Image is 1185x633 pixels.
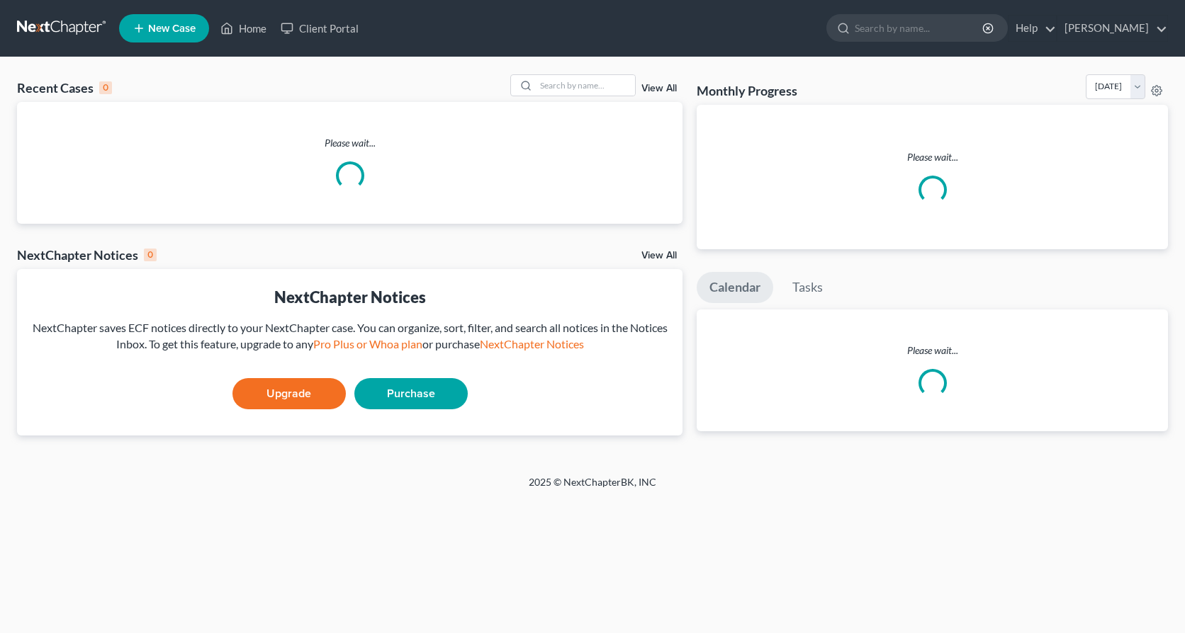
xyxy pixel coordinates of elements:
p: Please wait... [708,150,1157,164]
p: Please wait... [17,136,683,150]
a: Calendar [697,272,773,303]
a: Client Portal [274,16,366,41]
div: NextChapter Notices [28,286,671,308]
div: 0 [144,249,157,261]
a: Help [1009,16,1056,41]
h3: Monthly Progress [697,82,797,99]
a: Purchase [354,378,468,409]
a: [PERSON_NAME] [1057,16,1167,41]
p: Please wait... [697,343,1168,358]
a: Tasks [780,272,836,303]
div: NextChapter saves ECF notices directly to your NextChapter case. You can organize, sort, filter, ... [28,320,671,353]
div: NextChapter Notices [17,246,157,263]
div: 0 [99,81,112,94]
div: Recent Cases [17,79,112,96]
a: View All [641,84,677,93]
span: New Case [148,23,196,34]
a: Upgrade [232,378,346,409]
a: Pro Plus or Whoa plan [313,337,422,350]
a: Home [213,16,274,41]
a: View All [641,251,677,261]
input: Search by name... [855,15,984,41]
a: NextChapter Notices [480,337,584,350]
div: 2025 © NextChapterBK, INC [189,475,996,501]
input: Search by name... [536,75,635,96]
